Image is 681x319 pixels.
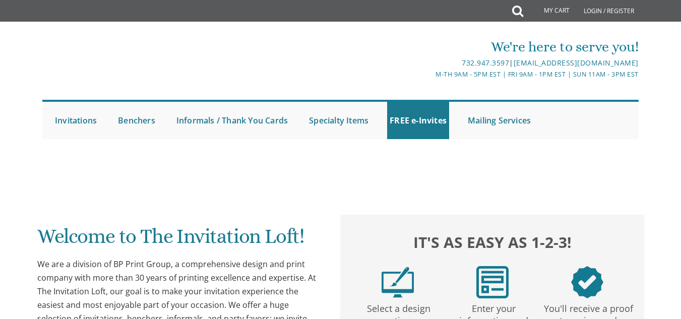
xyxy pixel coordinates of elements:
[462,58,509,68] a: 732.947.3597
[387,102,449,139] a: FREE e-Invites
[350,231,635,253] h2: It's as easy as 1-2-3!
[476,266,509,298] img: step2.png
[571,266,603,298] img: step3.png
[37,225,322,255] h1: Welcome to The Invitation Loft!
[306,102,371,139] a: Specialty Items
[241,57,639,69] div: |
[514,58,639,68] a: [EMAIL_ADDRESS][DOMAIN_NAME]
[174,102,290,139] a: Informals / Thank You Cards
[241,69,639,80] div: M-Th 9am - 5pm EST | Fri 9am - 1pm EST | Sun 11am - 3pm EST
[115,102,158,139] a: Benchers
[465,102,533,139] a: Mailing Services
[52,102,99,139] a: Invitations
[241,37,639,57] div: We're here to serve you!
[382,266,414,298] img: step1.png
[522,1,577,21] a: My Cart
